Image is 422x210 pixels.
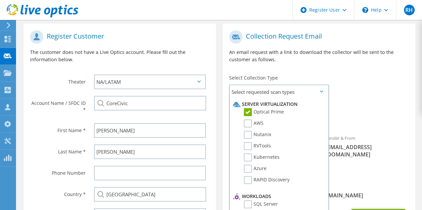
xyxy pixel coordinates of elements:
[232,192,325,200] li: Workloads
[223,131,319,176] div: To
[229,75,278,81] label: Select Collection Type
[244,165,267,173] label: Azure
[319,131,415,161] div: Sender & From
[223,179,415,202] div: CC & Reply To
[30,123,86,134] label: First Name *
[244,108,284,116] label: Optical Prime
[244,153,280,161] label: Kubernetes
[30,75,86,85] label: Theater
[229,49,408,63] p: An email request with a link to download the collector will be sent to the customer as follows.
[30,30,206,44] h1: Register Customer
[30,187,86,198] label: Country *
[223,101,415,128] div: Requested Collections
[30,144,86,155] label: Last Name *
[244,176,290,184] label: RAPID Discovery
[404,5,415,15] span: RH
[244,142,271,150] label: RVTools
[326,143,409,158] span: [EMAIL_ADDRESS][DOMAIN_NAME]
[244,131,271,139] label: Nutanix
[362,7,368,13] svg: \n
[232,100,325,108] li: Server Virtualization
[229,30,405,44] h1: Collection Request Email
[244,119,264,127] label: AWS
[30,96,86,113] label: Account Name / SFDC ID *
[30,49,209,63] p: The customer does not have a Live Optics account. Please fill out the information below.
[230,85,328,99] span: Select requested scan types
[244,200,278,208] label: SQL Server
[30,166,86,176] label: Phone Number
